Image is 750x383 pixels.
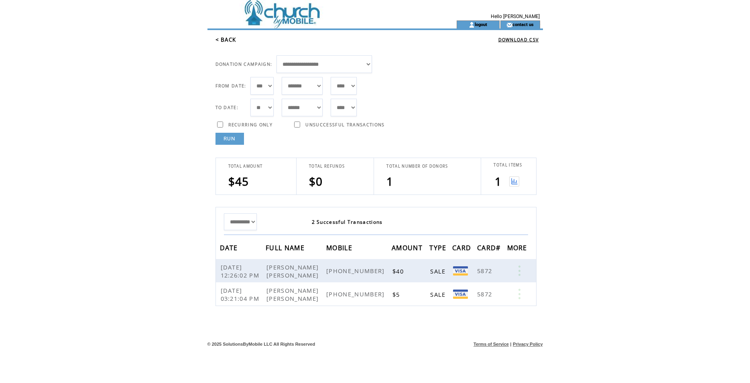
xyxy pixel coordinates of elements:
[228,174,249,189] span: $45
[475,22,487,27] a: logout
[429,241,448,256] span: TYPE
[326,245,354,250] a: MOBILE
[266,241,307,256] span: FULL NAME
[309,164,345,169] span: TOTAL REFUNDS
[207,342,315,347] span: © 2025 SolutionsByMobile LLC All Rights Reserved
[309,174,323,189] span: $0
[498,37,539,43] a: DOWNLOAD CSV
[215,133,244,145] a: RUN
[392,290,402,298] span: $5
[453,266,468,276] img: Visa
[430,290,447,298] span: SALE
[228,122,273,128] span: RECURRING ONLY
[512,22,534,27] a: contact us
[326,267,387,275] span: [PHONE_NUMBER]
[430,267,447,275] span: SALE
[392,241,425,256] span: AMOUNT
[386,174,393,189] span: 1
[474,342,509,347] a: Terms of Service
[453,290,468,299] img: Visa
[392,245,425,250] a: AMOUNT
[494,162,522,168] span: TOTAL ITEMS
[326,290,387,298] span: [PHONE_NUMBER]
[477,245,503,250] a: CARD#
[506,22,512,28] img: contact_us_icon.gif
[495,174,502,189] span: 1
[477,241,503,256] span: CARD#
[266,245,307,250] a: FULL NAME
[491,14,540,19] span: Hello [PERSON_NAME]
[392,267,406,275] span: $40
[215,83,246,89] span: FROM DATE:
[477,267,494,275] span: 5872
[513,342,543,347] a: Privacy Policy
[266,263,321,279] span: [PERSON_NAME] [PERSON_NAME]
[429,245,448,250] a: TYPE
[220,245,240,250] a: DATE
[386,164,448,169] span: TOTAL NUMBER OF DONORS
[326,241,354,256] span: MOBILE
[221,263,262,279] span: [DATE] 12:26:02 PM
[215,36,236,43] a: < BACK
[469,22,475,28] img: account_icon.gif
[507,241,529,256] span: MORE
[305,122,384,128] span: UNSUCCESSFUL TRANSACTIONS
[228,164,263,169] span: TOTAL AMOUNT
[312,219,383,225] span: 2 Successful Transactions
[477,290,494,298] span: 5872
[452,241,473,256] span: CARD
[266,286,321,302] span: [PERSON_NAME] [PERSON_NAME]
[220,241,240,256] span: DATE
[215,61,272,67] span: DONATION CAMPAIGN:
[509,176,519,186] img: View graph
[215,105,239,110] span: TO DATE:
[510,342,511,347] span: |
[452,245,473,250] a: CARD
[221,286,262,302] span: [DATE] 03:21:04 PM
